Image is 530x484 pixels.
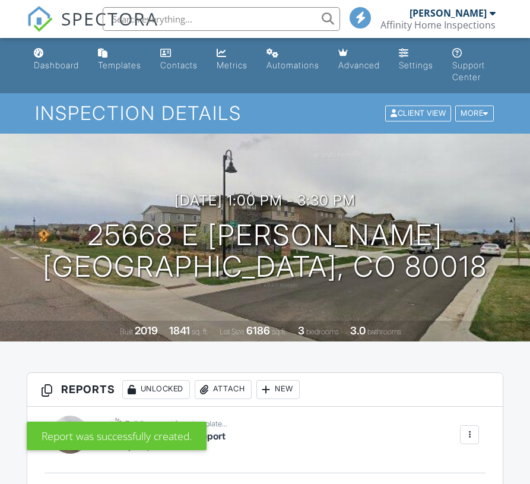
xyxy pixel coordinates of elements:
[43,220,487,283] h1: 25668 E [PERSON_NAME] [GEOGRAPHIC_DATA], CO 80018
[266,60,319,70] div: Automations
[192,327,208,336] span: sq. ft.
[34,60,79,70] div: Dashboard
[399,60,433,70] div: Settings
[27,422,207,450] div: Report was successfully created.
[122,380,190,399] div: Unlocked
[350,324,366,337] div: 3.0
[367,327,401,336] span: bathrooms
[448,43,502,88] a: Support Center
[61,6,158,31] span: SPECTORA
[256,380,300,399] div: New
[160,60,198,70] div: Contacts
[120,327,133,336] span: Built
[384,108,454,117] a: Client View
[103,7,340,31] input: Search everything...
[455,106,494,122] div: More
[195,380,252,399] div: Attach
[155,43,202,77] a: Contacts
[27,16,158,41] a: SPECTORA
[98,60,141,70] div: Templates
[212,43,252,77] a: Metrics
[169,324,190,337] div: 1841
[394,43,438,77] a: Settings
[298,324,304,337] div: 3
[135,324,158,337] div: 2019
[220,327,245,336] span: Lot Size
[385,106,451,122] div: Client View
[306,327,339,336] span: bedrooms
[27,6,53,32] img: The Best Home Inspection Software - Spectora
[338,60,380,70] div: Advanced
[246,324,270,337] div: 6186
[262,43,324,77] a: Automations (Basic)
[272,327,287,336] span: sq.ft.
[334,43,385,77] a: Advanced
[29,43,84,77] a: Dashboard
[380,19,496,31] div: Affinity Home Inspections
[410,7,487,19] div: [PERSON_NAME]
[93,43,146,77] a: Templates
[217,60,247,70] div: Metrics
[174,192,356,208] h3: [DATE] 1:00 pm - 3:30 pm
[452,60,485,82] div: Support Center
[35,103,495,124] h1: Inspection Details
[27,373,503,407] h3: Reports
